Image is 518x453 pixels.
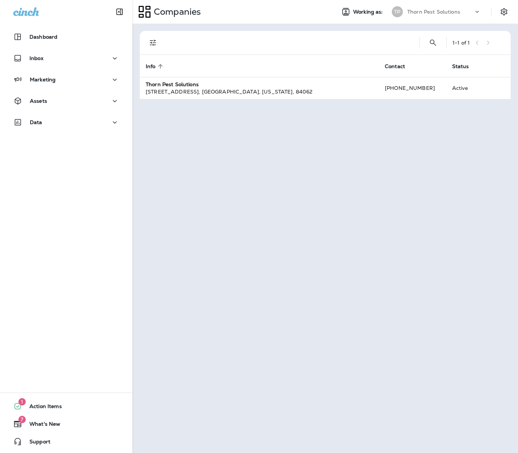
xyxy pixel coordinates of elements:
[452,63,469,70] span: Status
[7,72,125,87] button: Marketing
[146,88,373,95] div: [STREET_ADDRESS] , [GEOGRAPHIC_DATA] , [US_STATE] , 84062
[7,94,125,108] button: Assets
[7,51,125,66] button: Inbox
[22,403,62,412] span: Action Items
[29,34,57,40] p: Dashboard
[379,77,446,99] td: [PHONE_NUMBER]
[22,439,50,447] span: Support
[353,9,384,15] span: Working as:
[30,119,42,125] p: Data
[426,35,440,50] button: Search Companies
[385,63,415,70] span: Contact
[7,434,125,449] button: Support
[22,421,60,430] span: What's New
[407,9,460,15] p: Thorn Pest Solutions
[7,115,125,130] button: Data
[453,40,470,46] div: 1 - 1 of 1
[146,35,160,50] button: Filters
[452,63,479,70] span: Status
[392,6,403,17] div: TP
[7,29,125,44] button: Dashboard
[146,63,156,70] span: Info
[7,417,125,431] button: 7What's New
[446,77,487,99] td: Active
[146,81,199,88] strong: Thorn Pest Solutions
[109,4,130,19] button: Collapse Sidebar
[385,63,405,70] span: Contact
[18,416,26,423] span: 7
[146,63,165,70] span: Info
[18,398,26,405] span: 1
[30,98,47,104] p: Assets
[30,77,56,82] p: Marketing
[497,5,511,18] button: Settings
[151,6,201,17] p: Companies
[29,55,43,61] p: Inbox
[7,399,125,414] button: 1Action Items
